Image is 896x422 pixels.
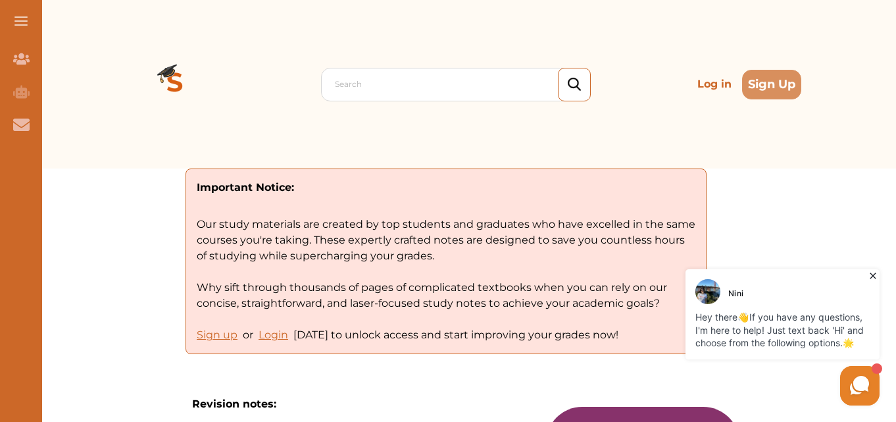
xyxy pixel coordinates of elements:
[197,196,695,311] p: Our study materials are created by top students and graduates who have excelled in the same cours...
[580,266,883,409] iframe: HelpCrunch
[197,327,695,343] p: [DATE] to unlock access and start improving your grades now!
[243,327,253,343] span: or
[692,71,737,97] p: Log in
[568,78,581,92] img: search_icon
[259,327,288,343] p: Login
[742,70,801,99] button: Sign Up
[197,327,237,343] p: Sign up
[128,37,222,132] img: Logo
[197,180,695,196] p: Important Notice:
